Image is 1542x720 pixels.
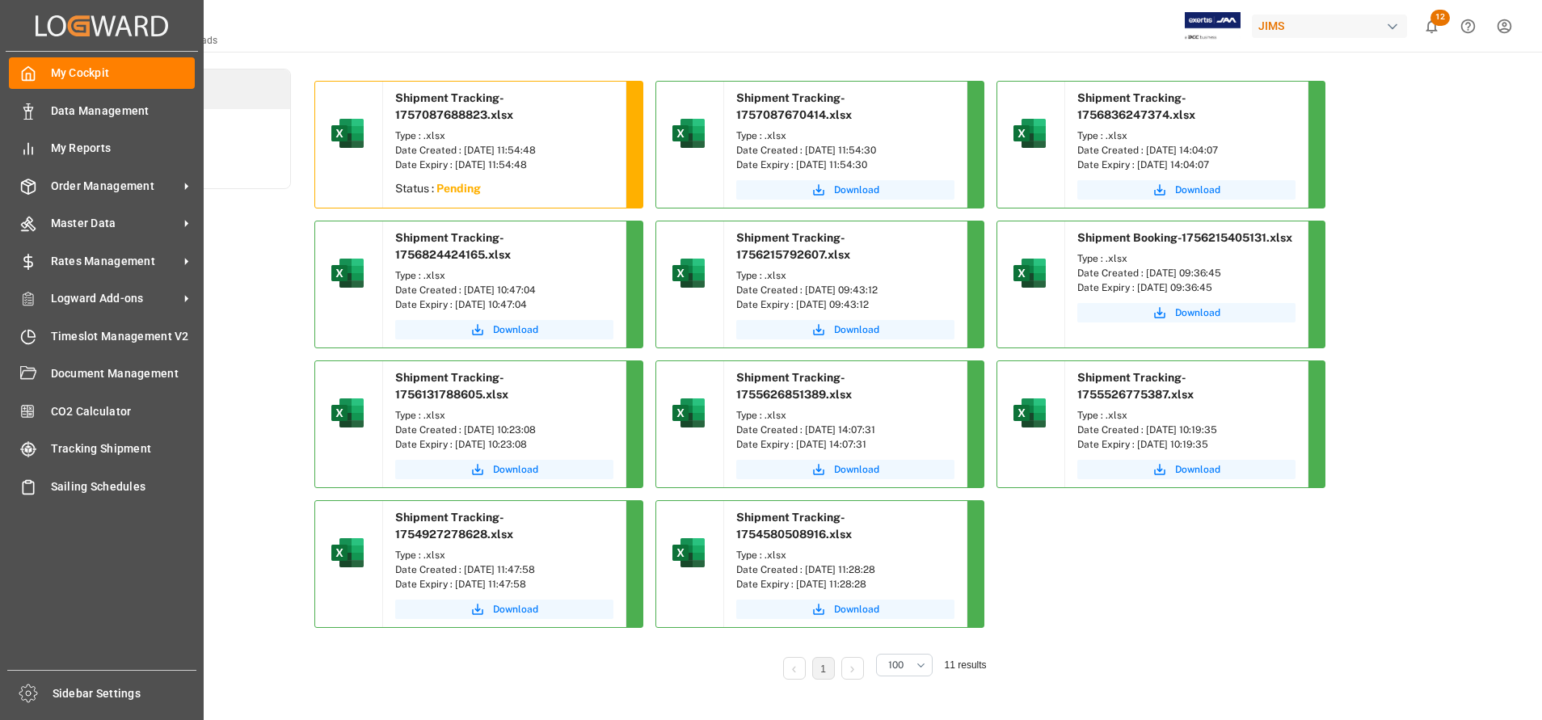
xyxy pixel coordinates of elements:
div: Type : .xlsx [1077,408,1296,423]
div: Date Created : [DATE] 10:47:04 [395,283,613,297]
button: Download [1077,180,1296,200]
div: Date Expiry : [DATE] 10:47:04 [395,297,613,312]
div: Date Expiry : [DATE] 10:19:35 [1077,437,1296,452]
button: Download [395,320,613,339]
span: Tracking Shipment [51,440,196,457]
span: Document Management [51,365,196,382]
img: microsoft-excel-2019--v1.png [1010,254,1049,293]
a: Download [736,180,954,200]
span: Shipment Tracking-1757087688823.xlsx [395,91,513,121]
span: Rates Management [51,253,179,270]
li: Next Page [841,657,864,680]
div: Date Created : [DATE] 09:43:12 [736,283,954,297]
div: Type : .xlsx [736,128,954,143]
li: Previous Page [783,657,806,680]
img: microsoft-excel-2019--v1.png [328,394,367,432]
button: open menu [876,654,933,676]
button: show 12 new notifications [1413,8,1450,44]
span: Download [834,462,879,477]
span: My Cockpit [51,65,196,82]
div: Date Expiry : [DATE] 09:43:12 [736,297,954,312]
span: Download [1175,183,1220,197]
button: Download [1077,460,1296,479]
div: Type : .xlsx [736,268,954,283]
span: Shipment Tracking-1756836247374.xlsx [1077,91,1195,121]
a: Sailing Schedules [9,470,195,502]
img: microsoft-excel-2019--v1.png [669,533,708,572]
div: Date Created : [DATE] 09:36:45 [1077,266,1296,280]
span: Shipment Tracking-1756131788605.xlsx [395,371,508,401]
span: Shipment Tracking-1756215792607.xlsx [736,231,850,261]
span: Shipment Tracking-1756824424165.xlsx [395,231,511,261]
div: Date Created : [DATE] 14:07:31 [736,423,954,437]
img: microsoft-excel-2019--v1.png [1010,394,1049,432]
div: Type : .xlsx [395,408,613,423]
div: Type : .xlsx [395,548,613,562]
div: Date Expiry : [DATE] 10:23:08 [395,437,613,452]
button: Help Center [1450,8,1486,44]
img: microsoft-excel-2019--v1.png [669,114,708,153]
div: Date Created : [DATE] 10:23:08 [395,423,613,437]
span: Data Management [51,103,196,120]
span: Shipment Tracking-1755526775387.xlsx [1077,371,1194,401]
button: JIMS [1252,11,1413,41]
span: Sidebar Settings [53,685,197,702]
span: Download [493,462,538,477]
div: Date Created : [DATE] 11:28:28 [736,562,954,577]
div: Type : .xlsx [736,408,954,423]
img: Exertis%20JAM%20-%20Email%20Logo.jpg_1722504956.jpg [1185,12,1241,40]
span: Order Management [51,178,179,195]
div: Date Expiry : [DATE] 14:04:07 [1077,158,1296,172]
span: Master Data [51,215,179,232]
a: Download [736,320,954,339]
a: Tracking Shipment [9,433,195,465]
div: Date Expiry : [DATE] 11:28:28 [736,577,954,592]
div: Date Expiry : [DATE] 11:54:30 [736,158,954,172]
span: 11 results [945,659,987,671]
a: My Cockpit [9,57,195,89]
span: 100 [888,658,904,672]
li: 1 [812,657,835,680]
span: Shipment Tracking-1757087670414.xlsx [736,91,852,121]
div: Type : .xlsx [736,548,954,562]
a: CO2 Calculator [9,395,195,427]
button: Download [395,460,613,479]
div: Date Expiry : [DATE] 11:47:58 [395,577,613,592]
span: Download [1175,305,1220,320]
a: Document Management [9,358,195,389]
div: Type : .xlsx [395,128,613,143]
a: Data Management [9,95,195,126]
span: Download [834,322,879,337]
img: microsoft-excel-2019--v1.png [328,254,367,293]
img: microsoft-excel-2019--v1.png [1010,114,1049,153]
a: Timeslot Management V2 [9,320,195,352]
div: Type : .xlsx [1077,128,1296,143]
button: Download [1077,303,1296,322]
span: Download [493,322,538,337]
div: Date Created : [DATE] 14:04:07 [1077,143,1296,158]
img: microsoft-excel-2019--v1.png [328,533,367,572]
span: 12 [1430,10,1450,26]
span: Shipment Tracking-1755626851389.xlsx [736,371,852,401]
a: My Reports [9,133,195,164]
span: Sailing Schedules [51,478,196,495]
div: Date Created : [DATE] 10:19:35 [1077,423,1296,437]
button: Download [395,600,613,619]
img: microsoft-excel-2019--v1.png [328,114,367,153]
div: Type : .xlsx [395,268,613,283]
span: Download [1175,462,1220,477]
button: Download [736,600,954,619]
span: CO2 Calculator [51,403,196,420]
span: My Reports [51,140,196,157]
div: Date Expiry : [DATE] 11:54:48 [395,158,613,172]
span: Download [493,602,538,617]
span: Download [834,183,879,197]
button: Download [736,460,954,479]
span: Shipment Booking-1756215405131.xlsx [1077,231,1292,244]
div: Date Created : [DATE] 11:54:30 [736,143,954,158]
img: microsoft-excel-2019--v1.png [669,254,708,293]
